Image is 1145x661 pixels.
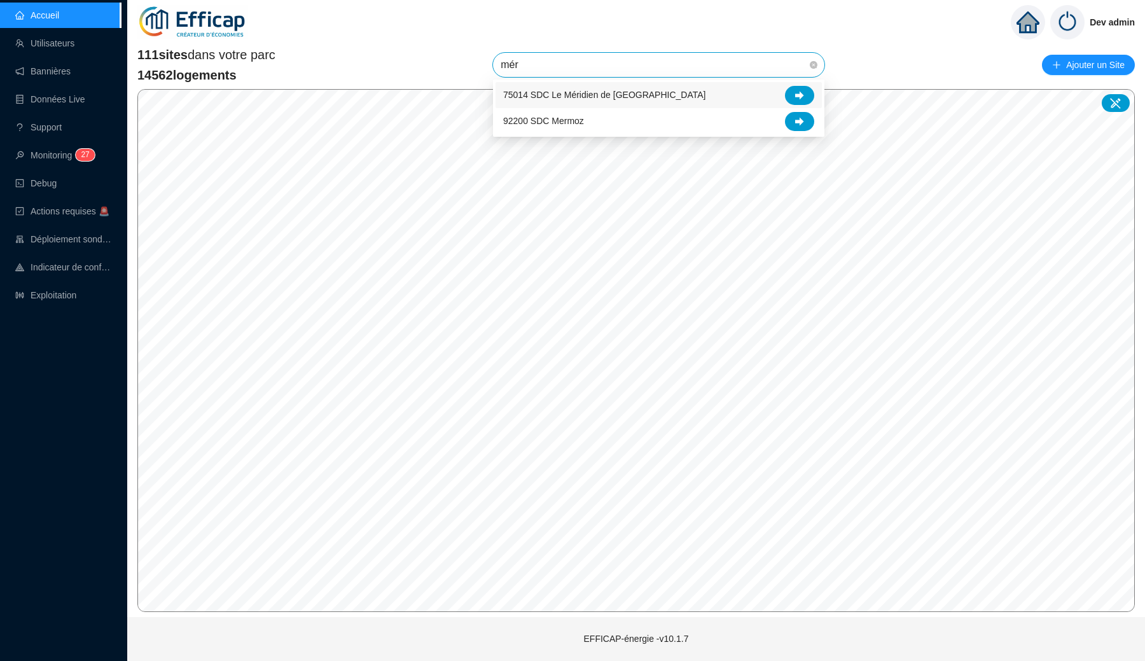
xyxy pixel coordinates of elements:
span: Actions requises 🚨 [31,206,109,216]
span: 7 [85,150,90,159]
span: 2 [81,150,85,159]
span: Ajouter un Site [1066,56,1125,74]
a: heat-mapIndicateur de confort [15,262,112,272]
a: slidersExploitation [15,290,76,300]
span: check-square [15,207,24,216]
span: 92200 SDC Mermoz [503,115,584,128]
a: questionSupport [15,122,62,132]
span: close-circle [810,61,817,69]
span: 75014 SDC Le Méridien de [GEOGRAPHIC_DATA] [503,88,706,102]
span: EFFICAP-énergie - v10.1.7 [584,634,689,644]
span: dans votre parc [137,46,275,64]
a: monitorMonitoring27 [15,150,91,160]
canvas: Map [138,90,1134,611]
img: power [1050,5,1085,39]
a: codeDebug [15,178,57,188]
span: 14562 logements [137,66,275,84]
a: clusterDéploiement sondes [15,234,112,244]
a: notificationBannières [15,66,71,76]
a: databaseDonnées Live [15,94,85,104]
div: 75014 SDC Le Méridien de Paris [496,82,822,108]
span: plus [1052,60,1061,69]
a: homeAccueil [15,10,59,20]
button: Ajouter un Site [1042,55,1135,75]
span: Dev admin [1090,2,1135,43]
sup: 27 [76,149,94,161]
div: 92200 SDC Mermoz [496,108,822,134]
span: 111 sites [137,48,188,62]
a: teamUtilisateurs [15,38,74,48]
span: home [1017,11,1039,34]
